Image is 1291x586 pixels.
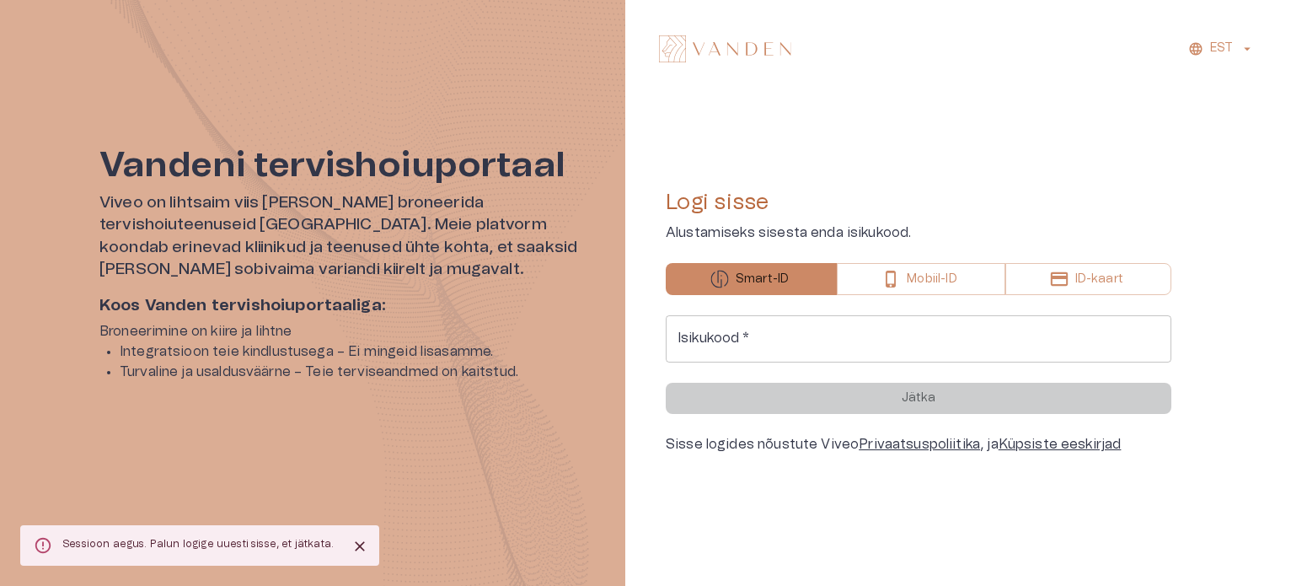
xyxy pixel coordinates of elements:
button: Close [347,534,372,559]
a: Küpsiste eeskirjad [999,438,1122,451]
div: Sisse logides nõustute Viveo , ja [666,434,1171,454]
img: Vanden logo [659,35,791,62]
h4: Logi sisse [666,189,1171,216]
p: Smart-ID [736,271,789,288]
a: Privaatsuspoliitika [859,438,980,451]
button: ID-kaart [1005,263,1171,295]
p: Alustamiseks sisesta enda isikukood. [666,223,1171,243]
button: Mobiil-ID [837,263,1004,295]
button: Smart-ID [666,263,837,295]
p: EST [1210,40,1233,57]
button: EST [1186,36,1257,61]
p: Mobiil-ID [907,271,956,288]
p: ID-kaart [1075,271,1123,288]
div: Sessioon aegus. Palun logige uuesti sisse, et jätkata. [62,530,334,561]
